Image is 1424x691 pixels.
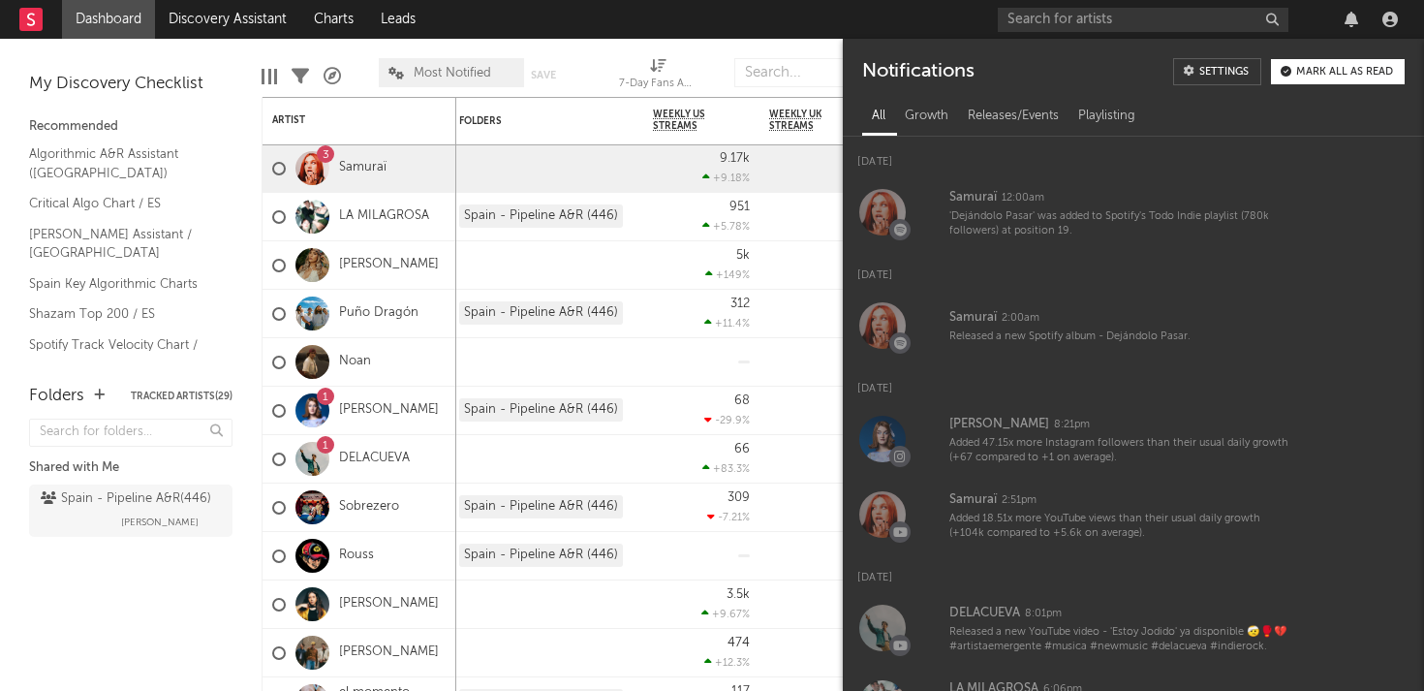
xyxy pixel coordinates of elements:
a: [PERSON_NAME] [339,257,439,273]
div: Releases/Events [958,100,1068,133]
div: Notifications [862,58,974,85]
div: Spain - Pipeline A&R (446) [459,495,623,518]
div: 8:01pm [1025,607,1062,621]
div: Filters [292,48,309,105]
a: Samuraï12:00am'Dejándolo Pasar' was added to Spotify's Todo Indie playlist (780k followers) at po... [843,174,1424,250]
div: 68 [734,394,750,407]
div: Added 18.51x more YouTube views than their usual daily growth (+104k compared to +5.6k on average). [949,512,1290,542]
a: [PERSON_NAME] [339,596,439,612]
div: [DATE] [843,363,1424,401]
a: Spain Key Algorithmic Charts [29,273,213,295]
div: 951 [729,201,750,213]
div: 8:21pm [1054,418,1090,432]
div: [DATE] [843,250,1424,288]
span: Weekly US Streams [653,109,721,132]
div: 474 [727,637,750,649]
div: Folders [459,115,604,127]
a: Samuraï2:00amReleased a new Spotify album - Dejándolo Pasar. [843,288,1424,363]
div: Released a new YouTube video - 'Estoy Jodido' ya disponible 🤕🥊💔 #artistaemergente #musica #newmus... [949,625,1290,655]
a: [PERSON_NAME]8:21pmAdded 47.15x more Instagram followers than their usual daily growth (+67 compa... [843,401,1424,477]
div: +5.78 % [702,220,750,233]
div: 'Dejándolo Pasar' was added to Spotify's Todo Indie playlist (780k followers) at position 19. [949,209,1290,239]
div: Artist [272,114,418,126]
a: Rouss [339,548,374,564]
div: Settings [1199,67,1249,78]
div: 3.5k [727,588,750,601]
div: 2:51pm [1002,493,1037,508]
input: Search... [734,58,880,87]
div: Growth [895,100,958,133]
div: All [862,100,895,133]
div: [DATE] [843,552,1424,590]
a: Samuraï [339,160,387,176]
div: 312 [730,298,750,310]
div: Playlisting [1068,100,1145,133]
a: Spain - Pipeline A&R(446)[PERSON_NAME] [29,485,232,537]
a: Samuraï2:51pmAdded 18.51x more YouTube views than their usual daily growth (+104k compared to +5.... [843,477,1424,552]
div: 2:00am [1002,311,1039,326]
div: Recommended [29,115,232,139]
a: Algorithmic A&R Assistant ([GEOGRAPHIC_DATA]) [29,143,213,183]
a: [PERSON_NAME] Assistant / [GEOGRAPHIC_DATA] [29,224,213,264]
div: My Discovery Checklist [29,73,232,96]
a: LA MILAGROSA [339,208,429,225]
input: Search for artists [998,8,1288,32]
span: Weekly UK Streams [769,109,842,132]
div: Mark all as read [1296,67,1393,78]
div: Spain - Pipeline A&R (446) [459,544,623,567]
a: Spotify Track Velocity Chart / ES [29,334,213,374]
div: Edit Columns [262,48,277,105]
a: Noan [339,354,371,370]
div: [PERSON_NAME] [949,413,1049,436]
div: Spain - Pipeline A&R (446) [459,398,623,422]
div: 5k [736,249,750,262]
button: Mark all as read [1271,59,1405,84]
div: +12.3 % [704,656,750,669]
div: +149 % [705,268,750,281]
a: [PERSON_NAME] [339,644,439,661]
span: [PERSON_NAME] [121,511,199,534]
div: -29.9 % [704,414,750,426]
div: 66 [734,443,750,455]
span: Most Notified [414,67,491,79]
div: Spain - Pipeline A&R (446) [459,301,623,325]
div: +11.4 % [704,317,750,330]
a: DELACUEVA [339,451,410,467]
div: Spain - Pipeline A&R ( 446 ) [41,487,211,511]
div: Samuraï [949,306,997,330]
div: 309 [727,491,750,504]
div: DELACUEVA [949,602,1020,625]
a: Puño Dragón [339,305,418,322]
a: Settings [1173,58,1261,85]
button: Save [531,70,556,80]
div: 12:00am [1002,191,1044,205]
button: Tracked Artists(29) [131,392,232,401]
div: +9.67 % [701,608,750,620]
div: 7-Day Fans Added (7-Day Fans Added) [619,48,697,105]
div: 9.17k [720,152,750,165]
div: Spain - Pipeline A&R (446) [459,204,623,228]
input: Search for folders... [29,419,232,447]
div: [DATE] [843,137,1424,174]
div: Folders [29,385,84,408]
div: Shared with Me [29,456,232,480]
div: 7-Day Fans Added (7-Day Fans Added) [619,73,697,96]
div: +83.3 % [702,462,750,475]
div: Added 47.15x more Instagram followers than their usual daily growth (+67 compared to +1 on average). [949,436,1290,466]
a: Shazam Top 200 / ES [29,303,213,325]
a: DELACUEVA8:01pmReleased a new YouTube video - 'Estoy Jodido' ya disponible 🤕🥊💔 #artistaemergente ... [843,590,1424,666]
div: +9.18 % [702,172,750,184]
div: -7.21 % [707,511,750,523]
div: Samuraï [949,488,997,512]
div: A&R Pipeline [324,48,341,105]
div: Samuraï [949,186,997,209]
a: [PERSON_NAME] [339,402,439,419]
div: Released a new Spotify album - Dejándolo Pasar. [949,330,1290,344]
a: Critical Algo Chart / ES [29,193,213,214]
a: Sobrezero [339,499,399,516]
